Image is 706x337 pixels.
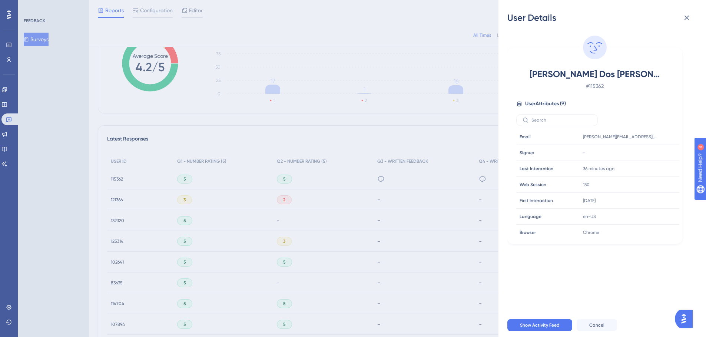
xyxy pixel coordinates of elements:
time: 36 minutes ago [583,166,614,171]
span: Cancel [589,322,604,328]
span: Need Help? [17,2,46,11]
span: Show Activity Feed [520,322,560,328]
span: [PERSON_NAME][EMAIL_ADDRESS][DOMAIN_NAME] [583,134,657,140]
button: Show Activity Feed [507,319,572,331]
span: [PERSON_NAME] Dos [PERSON_NAME] [530,68,660,80]
span: First Interaction [520,198,553,204]
span: Chrome [583,229,599,235]
span: - [583,150,585,156]
span: Browser [520,229,536,235]
span: User Attributes ( 9 ) [525,99,566,108]
span: en-US [583,214,596,219]
span: # 115362 [530,82,660,90]
span: 130 [583,182,590,188]
input: Search [531,118,591,123]
button: Cancel [577,319,617,331]
iframe: UserGuiding AI Assistant Launcher [675,308,697,330]
span: Last Interaction [520,166,553,172]
span: Web Session [520,182,546,188]
span: Language [520,214,541,219]
div: User Details [507,12,697,24]
div: 4 [52,4,54,10]
span: Signup [520,150,534,156]
span: Email [520,134,531,140]
time: [DATE] [583,198,596,203]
